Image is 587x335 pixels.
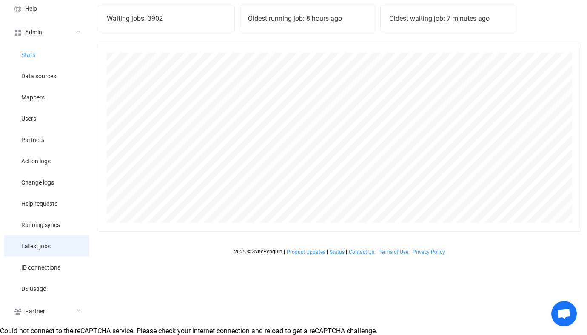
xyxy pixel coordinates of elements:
span: Contact Us [349,249,374,255]
a: Help requests [4,193,89,214]
a: Users [4,108,89,129]
div: Oldest waiting job: 7 minutes ago [381,6,517,31]
div: Open chat [551,301,577,326]
a: ID connections [4,256,89,278]
a: Partners [4,129,89,150]
span: ID connections [21,264,60,271]
span: 2025 © SyncPenguin [234,249,282,255]
span: Change logs [21,179,54,186]
span: | [346,249,347,255]
span: Partners [21,137,44,144]
span: Running syncs [21,222,60,229]
span: Help [25,6,37,12]
span: Privacy Policy [413,249,445,255]
span: Stats [21,52,35,59]
span: Data sources [21,73,56,80]
span: Terms of Use [379,249,408,255]
span: Latest jobs [21,243,51,250]
a: Status [329,249,345,255]
a: Terms of Use [378,249,409,255]
span: | [410,249,411,255]
span: | [376,249,377,255]
span: Mappers [21,94,45,101]
a: Contact Us [348,249,375,255]
span: Action logs [21,158,51,165]
a: Latest jobs [4,235,89,256]
span: DS usage [21,286,46,292]
span: Admin [25,29,42,36]
a: DS usage [4,278,89,299]
span: Status [330,249,345,255]
span: | [284,249,285,255]
a: Change logs [4,171,89,193]
a: Action logs [4,150,89,171]
a: Data sources [4,65,89,86]
span: Product Updates [287,249,325,255]
a: Stats [4,44,89,65]
div: Oldest running job: 8 hours ago [239,6,376,31]
span: Help requests [21,201,57,207]
a: Product Updates [286,249,326,255]
span: Users [21,116,36,122]
a: Running syncs [4,214,89,235]
a: Privacy Policy [412,249,445,255]
div: Waiting jobs: 3902 [98,6,234,31]
span: | [327,249,328,255]
a: Mappers [4,86,89,108]
span: Partner [25,308,45,315]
